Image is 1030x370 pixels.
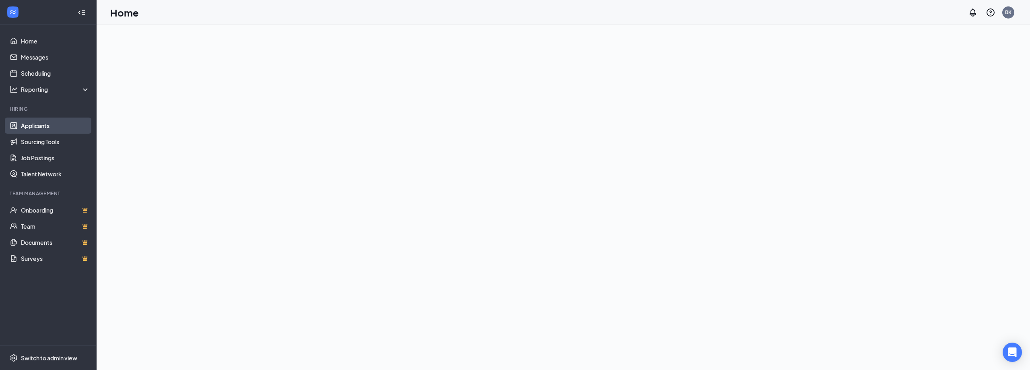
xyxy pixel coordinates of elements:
[21,118,90,134] a: Applicants
[986,8,995,17] svg: QuestionInfo
[110,6,139,19] h1: Home
[10,105,88,112] div: Hiring
[1005,9,1011,16] div: BK
[21,85,90,93] div: Reporting
[968,8,978,17] svg: Notifications
[21,134,90,150] a: Sourcing Tools
[21,166,90,182] a: Talent Network
[21,65,90,81] a: Scheduling
[1003,343,1022,362] div: Open Intercom Messenger
[21,250,90,267] a: SurveysCrown
[21,218,90,234] a: TeamCrown
[10,190,88,197] div: Team Management
[10,85,18,93] svg: Analysis
[21,150,90,166] a: Job Postings
[10,354,18,362] svg: Settings
[21,49,90,65] a: Messages
[21,202,90,218] a: OnboardingCrown
[21,354,77,362] div: Switch to admin view
[21,33,90,49] a: Home
[78,8,86,17] svg: Collapse
[21,234,90,250] a: DocumentsCrown
[9,8,17,16] svg: WorkstreamLogo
